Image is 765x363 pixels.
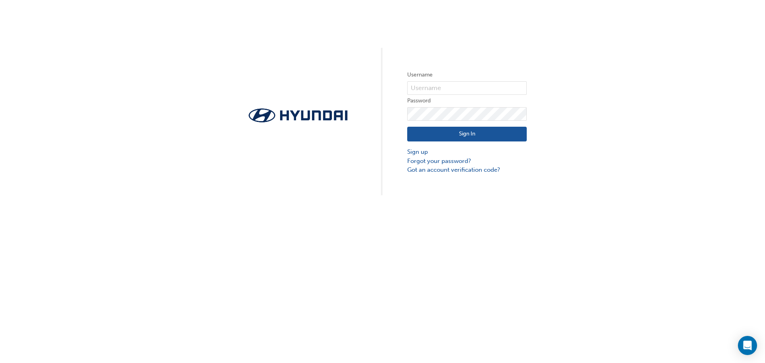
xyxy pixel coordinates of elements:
[407,127,527,142] button: Sign In
[407,147,527,157] a: Sign up
[407,81,527,95] input: Username
[738,336,757,355] div: Open Intercom Messenger
[407,70,527,80] label: Username
[407,165,527,175] a: Got an account verification code?
[407,157,527,166] a: Forgot your password?
[407,96,527,106] label: Password
[238,106,358,125] img: Trak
